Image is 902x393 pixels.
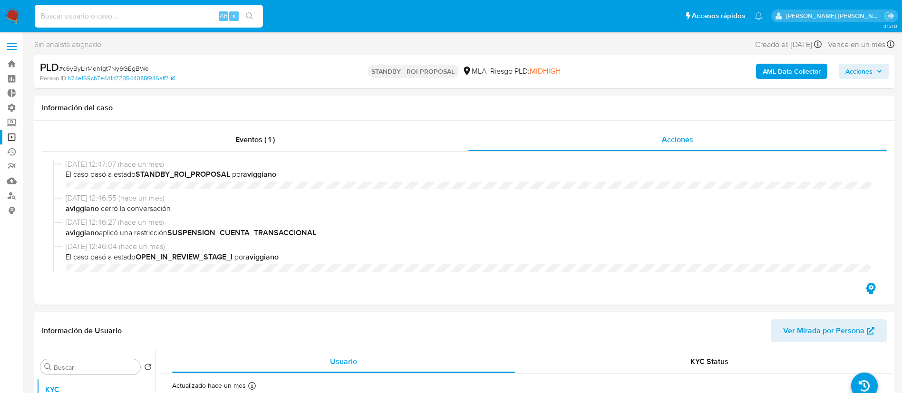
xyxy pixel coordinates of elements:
[240,10,259,23] button: search-icon
[828,39,885,50] span: Vence en un mes
[34,39,101,50] span: Sin analista asignado
[885,11,895,21] a: Salir
[839,64,889,79] button: Acciones
[233,11,235,20] span: s
[66,169,872,180] span: El caso pasó a estado por
[40,74,66,83] b: Person ID
[330,356,357,367] span: Usuario
[66,193,872,203] span: [DATE] 12:46:55 (hace un mes)
[771,319,887,342] button: Ver Mirada por Persona
[845,64,873,79] span: Acciones
[136,169,230,180] b: STANDBY_ROI_PROPOSAL
[144,363,152,374] button: Volver al orden por defecto
[755,38,822,51] div: Creado el: [DATE]
[490,66,561,77] span: Riesgo PLD:
[783,319,864,342] span: Ver Mirada por Persona
[40,59,59,75] b: PLD
[245,251,279,262] b: aviggiano
[42,326,122,335] h1: Información de Usuario
[763,64,821,79] b: AML Data Collector
[692,11,745,21] span: Accesos rápidos
[756,64,827,79] button: AML Data Collector
[44,363,52,371] button: Buscar
[167,227,316,238] b: SUSPENSION_CUENTA_TRANSACCIONAL
[59,64,149,73] span: # c6yByLIrMeh1gt7Ny6GEgBWe
[42,103,887,113] h1: Información del caso
[824,38,826,51] span: -
[54,363,136,372] input: Buscar
[66,241,872,252] span: [DATE] 12:46:04 (hace un mes)
[172,381,246,390] p: Actualizado hace un mes
[786,11,882,20] p: emmanuel.vitiello@mercadolibre.com
[368,65,458,78] p: STANDBY - ROI PROPOSAL
[66,203,872,214] span: cerró la conversación
[68,74,175,83] a: b74e169cb7e4d1d723544088f946aff7
[530,66,561,77] span: MIDHIGH
[66,227,99,238] b: aviggiano
[66,228,872,238] span: aplicó una restricción
[66,252,872,262] span: El caso pasó a estado por
[136,251,233,262] b: OPEN_IN_REVIEW_STAGE_I
[66,203,101,214] b: aviggiano
[243,169,276,180] b: aviggiano
[235,134,275,145] span: Eventos ( 1 )
[690,356,728,367] span: KYC Status
[66,159,872,170] span: [DATE] 12:47:07 (hace un mes)
[66,217,872,228] span: [DATE] 12:46:27 (hace un mes)
[220,11,227,20] span: Alt
[35,10,263,22] input: Buscar usuario o caso...
[755,12,763,20] a: Notificaciones
[462,66,486,77] div: MLA
[662,134,693,145] span: Acciones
